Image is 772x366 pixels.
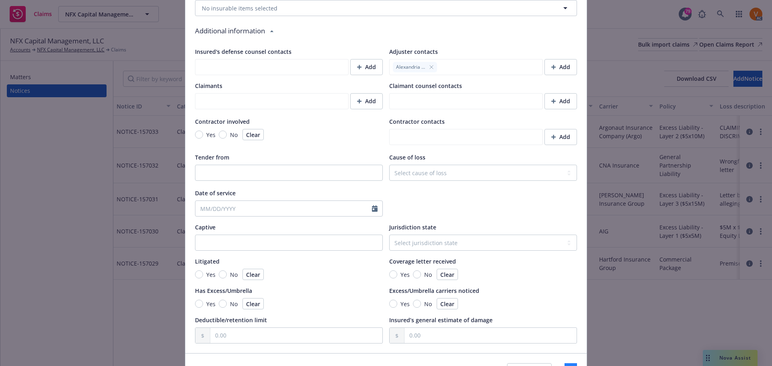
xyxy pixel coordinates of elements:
[195,300,203,308] input: Yes
[413,300,421,308] input: No
[424,270,432,279] span: No
[350,59,383,75] button: Add
[230,270,238,279] span: No
[230,131,238,139] span: No
[219,131,227,139] input: No
[195,153,229,161] span: Tender from
[246,131,260,139] span: Clear
[206,131,216,139] span: Yes
[389,316,493,324] span: Insured’s general estimate of damage
[389,258,456,265] span: Coverage letter received
[389,270,397,278] input: Yes
[389,48,438,55] span: Adjuster contacts
[544,93,577,109] button: Add
[400,300,410,308] span: Yes
[195,316,267,324] span: Deductible/retention limit
[195,19,265,43] div: Additional information
[389,118,445,125] span: Contractor contacts
[246,271,260,278] span: Clear
[242,129,264,140] button: Clear
[413,270,421,278] input: No
[389,223,436,231] span: Jurisdiction state
[195,118,250,125] span: Contractor involved
[544,59,577,75] button: Add
[195,48,292,55] span: Insured's defense counsel contacts
[195,131,203,139] input: Yes
[195,223,216,231] span: Captive
[242,298,264,309] button: Clear
[242,269,264,280] button: Clear
[389,287,479,294] span: Excess/Umbrella carriers noticed
[202,4,277,12] span: No insurable items selected
[195,19,577,43] div: Additional information
[400,270,410,279] span: Yes
[195,270,203,278] input: Yes
[551,59,570,75] div: Add
[544,129,577,145] button: Add
[437,269,458,280] button: Clear
[389,82,462,90] span: Claimant counsel contacts
[219,300,227,308] input: No
[404,328,577,343] input: 0.00
[389,153,425,161] span: Cause of loss
[350,93,383,109] button: Add
[195,201,372,216] input: MM/DD/YYYY
[357,59,376,75] div: Add
[195,82,222,90] span: Claimants
[551,94,570,109] div: Add
[195,287,252,294] span: Has Excess/Umbrella
[372,205,378,212] svg: Calendar
[206,270,216,279] span: Yes
[551,129,570,145] div: Add
[424,300,432,308] span: No
[389,300,397,308] input: Yes
[206,300,216,308] span: Yes
[437,298,458,309] button: Clear
[357,94,376,109] div: Add
[230,300,238,308] span: No
[219,270,227,278] input: No
[210,328,382,343] input: 0.00
[246,300,260,308] span: Clear
[396,63,426,71] span: Alexandria Miles
[440,300,454,308] span: Clear
[195,258,220,265] span: Litigated
[195,189,236,197] span: Date of service
[440,271,454,278] span: Clear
